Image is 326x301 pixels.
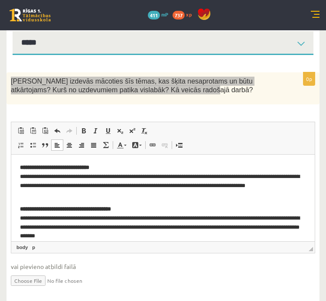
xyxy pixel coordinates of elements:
a: Элемент p [30,243,37,251]
a: По правому краю [75,139,88,151]
a: Вставить (Ctrl+V) [15,125,27,136]
span: Перетащите для изменения размера [309,247,313,251]
a: Повторить (Ctrl+Y) [63,125,75,136]
a: Элемент body [15,243,29,251]
a: Математика [100,139,112,151]
a: Убрать ссылку [159,139,171,151]
span: xp [186,11,192,18]
a: Цвет текста [114,139,129,151]
a: Вставить разрыв страницы для печати [173,139,185,151]
a: По ширине [88,139,100,151]
a: Отменить (Ctrl+Z) [51,125,63,136]
a: Подстрочный индекс [114,125,126,136]
span: [PERSON_NAME] izdevās mācoties šīs tēmas, kas šķita nesaprotams un būtu atkārtojams? Kurš no uzde... [11,78,253,94]
a: Подчеркнутый (Ctrl+U) [102,125,114,136]
span: vai pievieno atbildi failā [11,262,315,271]
a: Цвет фона [129,139,144,151]
span: 411 [148,11,160,19]
a: По центру [63,139,75,151]
a: По левому краю [51,139,63,151]
a: Вставить/Редактировать ссылку (Ctrl+K) [147,139,159,151]
a: Цитата [39,139,51,151]
span: 737 [173,11,185,19]
a: Вставить только текст (Ctrl+Shift+V) [27,125,39,136]
a: Rīgas 1. Tālmācības vidusskola [10,9,51,22]
p: 0p [303,72,315,86]
a: Вставить из Word [39,125,51,136]
iframe: Визуальный текстовый редактор, wiswyg-editor-user-answer-47433905362680 [11,155,315,241]
a: Вставить / удалить маркированный список [27,139,39,151]
a: Убрать форматирование [138,125,150,136]
a: 737 xp [173,11,196,18]
a: Вставить / удалить нумерованный список [15,139,27,151]
span: mP [161,11,168,18]
body: Визуальный текстовый редактор, wiswyg-editor-user-answer-47433905362680 [9,9,295,161]
a: Надстрочный индекс [126,125,138,136]
a: Полужирный (Ctrl+B) [78,125,90,136]
a: Курсив (Ctrl+I) [90,125,102,136]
